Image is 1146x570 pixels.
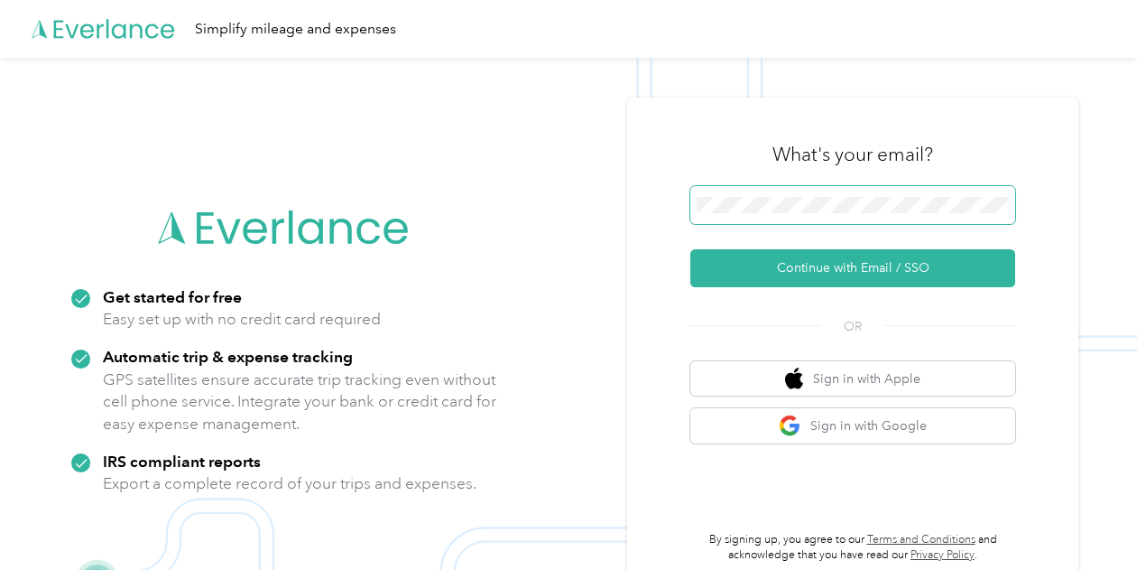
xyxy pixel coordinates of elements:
[103,472,476,495] p: Export a complete record of your trips and expenses.
[103,369,497,435] p: GPS satellites ensure accurate trip tracking even without cell phone service. Integrate your bank...
[690,249,1015,287] button: Continue with Email / SSO
[103,347,353,366] strong: Automatic trip & expense tracking
[821,317,884,336] span: OR
[103,287,242,306] strong: Get started for free
[690,361,1015,397] button: apple logoSign in with Apple
[103,308,381,331] p: Easy set up with no credit card required
[772,142,933,167] h3: What's your email?
[690,532,1015,564] p: By signing up, you agree to our and acknowledge that you have read our .
[779,415,801,437] img: google logo
[195,18,396,41] div: Simplify mileage and expenses
[785,368,803,390] img: apple logo
[103,452,261,471] strong: IRS compliant reports
[867,533,975,547] a: Terms and Conditions
[910,548,975,562] a: Privacy Policy
[690,408,1015,444] button: google logoSign in with Google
